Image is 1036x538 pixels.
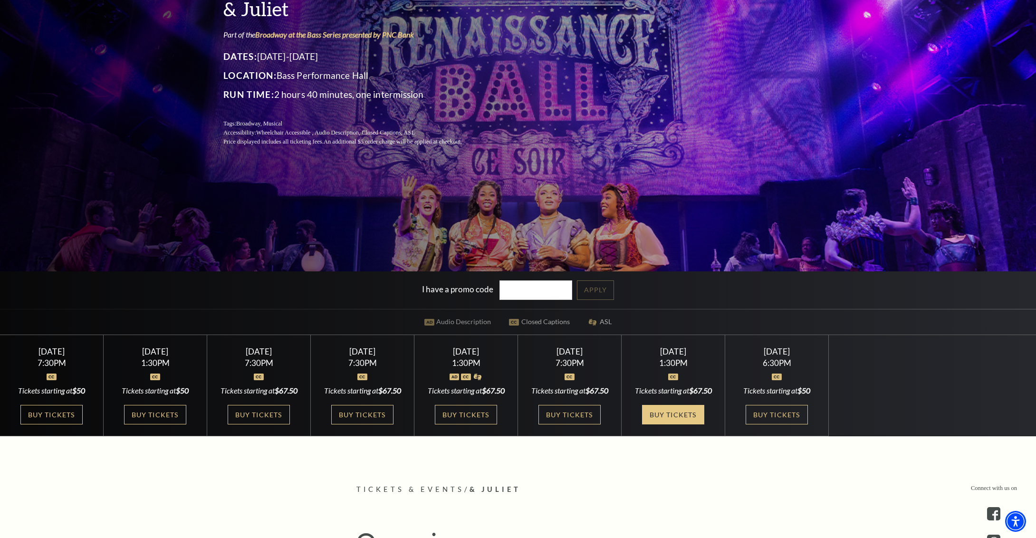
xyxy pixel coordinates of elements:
[223,89,274,100] span: Run Time:
[422,284,493,294] label: I have a promo code
[331,405,393,424] a: Buy Tickets
[737,346,817,356] div: [DATE]
[633,385,714,396] div: Tickets starting at
[470,485,521,493] span: & Juliet
[529,359,610,367] div: 7:30PM
[236,120,282,127] span: Broadway, Musical
[223,49,485,64] p: [DATE]-[DATE]
[737,359,817,367] div: 6:30PM
[223,87,485,102] p: 2 hours 40 minutes, one intermission
[256,129,415,136] span: Wheelchair Accessible , Audio Description, Closed Captions, ASL
[275,386,297,395] span: $67.50
[538,405,600,424] a: Buy Tickets
[482,386,505,395] span: $67.50
[529,385,610,396] div: Tickets starting at
[11,385,92,396] div: Tickets starting at
[689,386,712,395] span: $67.50
[11,359,92,367] div: 7:30PM
[124,405,186,424] a: Buy Tickets
[223,128,485,137] p: Accessibility:
[971,484,1017,493] p: Connect with us on
[20,405,82,424] a: Buy Tickets
[223,68,485,83] p: Bass Performance Hall
[324,138,462,145] span: An additional $5 order charge will be applied at checkout.
[115,385,196,396] div: Tickets starting at
[223,137,485,146] p: Price displayed includes all ticketing fees.
[11,346,92,356] div: [DATE]
[987,507,1000,520] a: facebook - open in a new tab
[529,346,610,356] div: [DATE]
[219,385,299,396] div: Tickets starting at
[219,359,299,367] div: 7:30PM
[322,385,403,396] div: Tickets starting at
[223,29,485,40] p: Part of the
[228,405,289,424] a: Buy Tickets
[633,359,714,367] div: 1:30PM
[378,386,401,395] span: $67.50
[737,385,817,396] div: Tickets starting at
[255,30,414,39] a: Broadway at the Bass Series presented by PNC Bank - open in a new tab
[176,386,189,395] span: $50
[585,386,608,395] span: $67.50
[322,359,403,367] div: 7:30PM
[219,346,299,356] div: [DATE]
[642,405,704,424] a: Buy Tickets
[746,405,807,424] a: Buy Tickets
[356,484,680,496] p: /
[356,485,464,493] span: Tickets & Events
[426,359,507,367] div: 1:30PM
[322,346,403,356] div: [DATE]
[223,119,485,128] p: Tags:
[115,359,196,367] div: 1:30PM
[223,51,257,62] span: Dates:
[426,346,507,356] div: [DATE]
[115,346,196,356] div: [DATE]
[223,70,277,81] span: Location:
[633,346,714,356] div: [DATE]
[435,405,497,424] a: Buy Tickets
[1005,511,1026,532] div: Accessibility Menu
[797,386,810,395] span: $50
[72,386,85,395] span: $50
[426,385,507,396] div: Tickets starting at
